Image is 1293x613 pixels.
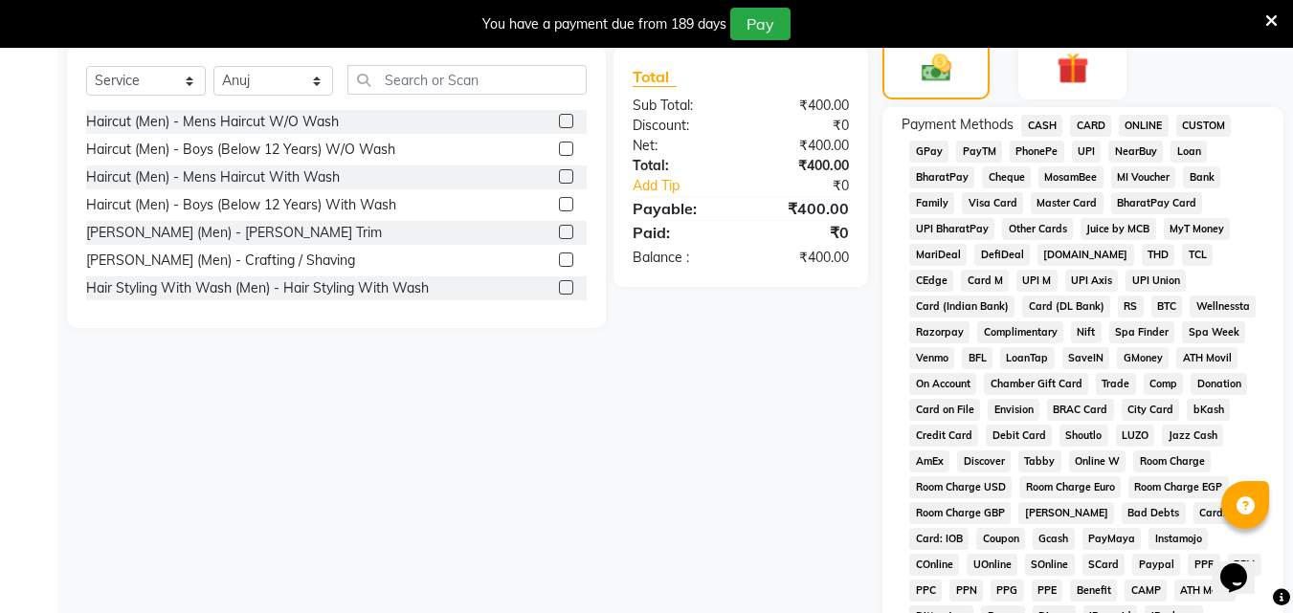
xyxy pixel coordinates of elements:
span: Card: IDFC [1193,502,1259,524]
span: Payment Methods [902,115,1014,135]
span: Card on File [909,399,980,421]
div: ₹0 [741,116,863,136]
span: UPI M [1016,270,1058,292]
span: SOnline [1025,554,1075,576]
span: Venmo [909,347,954,369]
span: Card M [961,270,1009,292]
span: MosamBee [1038,166,1104,188]
span: UPI Axis [1065,270,1119,292]
span: TCL [1182,244,1213,266]
div: Total: [618,156,741,176]
div: ₹0 [741,221,863,244]
span: Bad Debts [1122,502,1186,524]
span: GPay [909,141,948,163]
span: MariDeal [909,244,967,266]
span: BTC [1151,296,1183,317]
div: Haircut (Men) - Mens Haircut With Wash [86,167,340,187]
span: City Card [1122,399,1180,421]
span: Family [909,192,954,214]
span: CUSTOM [1176,115,1232,137]
span: Discover [957,450,1011,472]
span: Spa Week [1182,321,1245,343]
div: ₹400.00 [741,136,863,156]
span: LUZO [1116,425,1155,447]
span: Jazz Cash [1162,425,1223,447]
img: _gift.svg [1047,49,1099,88]
img: _cash.svg [912,51,961,85]
span: CASH [1021,115,1062,137]
span: Card: IOB [909,528,969,550]
span: Cheque [982,166,1031,188]
span: COnline [909,554,959,576]
span: Nift [1071,321,1102,343]
span: PayMaya [1082,528,1142,550]
span: LoanTap [1000,347,1055,369]
div: ₹400.00 [741,96,863,116]
span: PPG [991,580,1024,602]
div: ₹400.00 [741,156,863,176]
iframe: chat widget [1213,536,1274,594]
span: Complimentary [977,321,1063,343]
a: Add Tip [618,176,761,196]
div: ₹400.00 [741,248,863,268]
span: [PERSON_NAME] [1018,502,1114,524]
span: UPI BharatPay [909,218,994,240]
div: [PERSON_NAME] (Men) - Crafting / Shaving [86,251,355,271]
span: BFL [962,347,992,369]
span: Room Charge [1133,450,1211,472]
div: Haircut (Men) - Mens Haircut W/O Wash [86,112,339,132]
span: PPR [1188,554,1220,576]
span: [DOMAIN_NAME] [1037,244,1134,266]
div: Sub Total: [618,96,741,116]
span: PPE [1032,580,1063,602]
div: Balance : [618,248,741,268]
span: THD [1142,244,1175,266]
span: Tabby [1018,450,1061,472]
span: UPI Union [1126,270,1186,292]
span: BharatPay Card [1111,192,1203,214]
span: Shoutlo [1059,425,1108,447]
div: ₹0 [762,176,864,196]
span: CEdge [909,270,953,292]
span: Trade [1096,373,1136,395]
span: Master Card [1031,192,1104,214]
span: BRAC Card [1047,399,1114,421]
span: SaveIN [1062,347,1110,369]
span: Credit Card [909,425,978,447]
span: BharatPay [909,166,974,188]
span: PhonePe [1010,141,1064,163]
span: Loan [1170,141,1207,163]
span: Room Charge GBP [909,502,1011,524]
span: bKash [1187,399,1230,421]
span: SCard [1082,554,1126,576]
div: Payable: [618,197,741,220]
span: Benefit [1070,580,1117,602]
span: Coupon [976,528,1025,550]
div: ₹400.00 [741,197,863,220]
span: ONLINE [1119,115,1169,137]
span: NearBuy [1108,141,1163,163]
span: Other Cards [1002,218,1073,240]
span: Juice by MCB [1081,218,1156,240]
span: Card (Indian Bank) [909,296,1014,317]
span: Debit Card [986,425,1052,447]
span: ATH Movil [1176,347,1237,369]
div: Discount: [618,116,741,136]
input: Search or Scan [347,65,587,95]
button: Pay [730,8,791,40]
span: Razorpay [909,321,970,343]
div: Haircut (Men) - Boys (Below 12 Years) W/O Wash [86,140,395,160]
span: On Account [909,373,976,395]
span: PayTM [956,141,1002,163]
span: MyT Money [1164,218,1231,240]
span: AmEx [909,450,949,472]
span: Instamojo [1148,528,1208,550]
div: Hair Styling With Wash (Men) - Hair Styling With Wash [86,278,429,298]
span: PPN [949,580,983,602]
span: RS [1118,296,1144,317]
span: Paypal [1132,554,1180,576]
span: ATH Movil [1174,580,1236,602]
span: Visa Card [962,192,1023,214]
span: Total [633,67,677,87]
div: Haircut (Men) - Boys (Below 12 Years) With Wash [86,195,396,215]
